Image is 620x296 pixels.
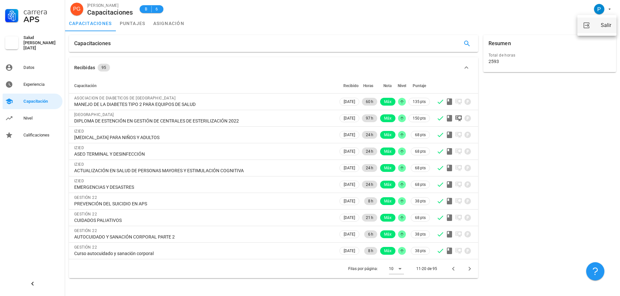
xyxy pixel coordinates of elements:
[74,179,84,183] span: IZIED
[102,64,106,71] span: 95
[366,214,373,222] span: 21 h
[344,115,355,122] span: [DATE]
[415,214,426,221] span: 68 pts
[384,181,392,188] span: Máx
[23,65,60,70] div: Datos
[489,52,611,58] div: Total de horas
[3,77,62,92] a: Experiencia
[3,127,62,143] a: Calificaciones
[344,131,355,138] span: [DATE]
[366,181,373,188] span: 24 h
[74,201,333,207] div: PREVENCIÓN DEL SUICIDIO EN APS
[344,98,355,105] span: [DATE]
[74,162,84,167] span: IZIED
[415,132,426,138] span: 68 pts
[338,78,361,94] th: Recibido
[74,112,114,117] span: [GEOGRAPHIC_DATA]
[379,78,397,94] th: Nota
[383,84,392,88] span: Nota
[344,231,355,238] span: [DATE]
[74,118,333,124] div: DIPLOMA DE ESTENCIÓN EN GESTIÓN DE CENTRALES DE ESTERILIZACIÓN 2022
[397,78,407,94] th: Nivel
[74,217,333,223] div: CUIDADOS PALIATIVOS
[413,115,426,122] span: 150 pts
[74,251,333,256] div: Curso autocuidado y sanación corporal
[415,181,426,188] span: 68 pts
[368,247,373,255] span: 8 h
[74,245,97,250] span: GESTIÓN 22
[389,264,404,274] div: 10Filas por página:
[3,94,62,109] a: Capacitación
[344,148,355,155] span: [DATE]
[149,16,188,31] a: asignación
[74,135,333,140] div: [MEDICAL_DATA] PARA NIÑOS Y ADULTOS
[74,64,95,71] div: Recibidas
[384,148,392,155] span: Máx
[23,82,60,87] div: Experiencia
[366,131,373,139] span: 24 h
[87,9,133,16] div: Capacitaciones
[74,96,175,100] span: ASOCIACION DE DIABETICOS DE [GEOGRAPHIC_DATA]
[74,151,333,157] div: ASEO TERMINAL Y DESINFECCIÓN
[384,98,392,106] span: Máx
[3,60,62,75] a: Datos
[384,230,392,238] span: Máx
[384,214,392,222] span: Máx
[74,84,97,88] span: Capacitación
[384,197,392,205] span: Máx
[415,148,426,155] span: 68 pts
[3,110,62,126] a: Nivel
[69,57,478,78] button: Recibidas 95
[344,164,355,172] span: [DATE]
[116,16,149,31] a: puntajes
[366,148,373,155] span: 24 h
[415,248,426,254] span: 38 pts
[23,133,60,138] div: Calificaciones
[65,16,116,31] a: capacitaciones
[489,58,499,64] div: 2593
[74,101,333,107] div: MANEJO DE LA DIABETES TIPO 2 PARA EQUIPOS DE SALUD
[448,263,459,275] button: Página anterior
[594,4,604,14] div: avatar
[344,198,355,205] span: [DATE]
[23,16,60,23] div: APS
[344,181,355,188] span: [DATE]
[23,116,60,121] div: Nivel
[70,3,83,16] div: avatar
[69,78,338,94] th: Capacitación
[144,6,149,12] span: B
[74,184,333,190] div: EMERGENCIAS Y DESASTRES
[489,35,511,52] div: Resumen
[366,164,373,172] span: 24 h
[343,84,359,88] span: Recibido
[74,146,84,150] span: IZIED
[154,6,159,12] span: 6
[74,212,97,216] span: GESTIÓN 22
[384,164,392,172] span: Máx
[366,114,373,122] span: 97 h
[361,78,379,94] th: Horas
[23,8,60,16] div: Carrera
[415,165,426,171] span: 68 pts
[413,98,426,105] span: 135 pts
[368,197,373,205] span: 8 h
[74,168,333,174] div: ACTUALIZACIÓN EN SALUD DE PERSONAS MAYORES Y ESTIMULACIÓN COGNITIVA
[73,3,80,16] span: PG
[23,99,60,104] div: Capacitación
[363,84,373,88] span: Horas
[398,84,406,88] span: Nivel
[74,35,111,52] div: Capacitaciones
[415,231,426,238] span: 38 pts
[368,230,373,238] span: 6 h
[384,247,392,255] span: Máx
[407,78,431,94] th: Puntaje
[415,198,426,204] span: 38 pts
[74,195,97,200] span: GESTIÓN 22
[366,98,373,106] span: 60 h
[74,129,84,134] span: IZIED
[23,35,60,51] div: Salud [PERSON_NAME][DATE]
[344,214,355,221] span: [DATE]
[413,84,426,88] span: Puntaje
[344,247,355,254] span: [DATE]
[384,114,392,122] span: Máx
